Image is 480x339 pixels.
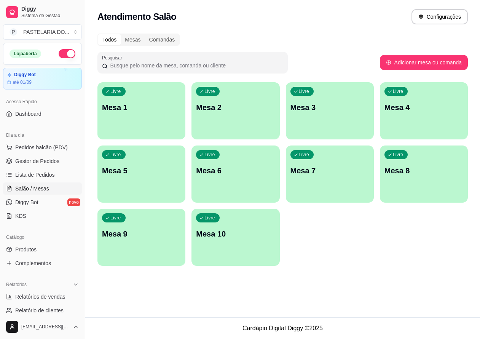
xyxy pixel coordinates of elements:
[102,165,181,176] p: Mesa 5
[3,257,82,269] a: Complementos
[14,72,36,78] article: Diggy Bot
[59,49,75,58] button: Alterar Status
[3,155,82,167] a: Gestor de Pedidos
[299,88,309,94] p: Livre
[108,62,283,69] input: Pesquisar
[393,88,403,94] p: Livre
[286,146,374,203] button: LivreMesa 7
[3,304,82,317] a: Relatório de clientes
[110,152,121,158] p: Livre
[204,152,215,158] p: Livre
[6,281,27,288] span: Relatórios
[98,34,121,45] div: Todos
[10,50,41,58] div: Loja aberta
[286,82,374,139] button: LivreMesa 3
[102,54,125,61] label: Pesquisar
[393,152,403,158] p: Livre
[384,165,463,176] p: Mesa 8
[3,291,82,303] a: Relatórios de vendas
[102,229,181,239] p: Mesa 9
[204,88,215,94] p: Livre
[15,185,49,192] span: Salão / Mesas
[15,157,59,165] span: Gestor de Pedidos
[15,144,68,151] span: Pedidos balcão (PDV)
[3,108,82,120] a: Dashboard
[21,13,79,19] span: Sistema de Gestão
[85,317,480,339] footer: Cardápio Digital Diggy © 2025
[3,24,82,40] button: Select a team
[196,165,275,176] p: Mesa 6
[3,3,82,21] a: DiggySistema de Gestão
[411,9,468,24] button: Configurações
[3,129,82,141] div: Dia a dia
[3,182,82,195] a: Salão / Mesas
[380,146,468,203] button: LivreMesa 8
[110,215,121,221] p: Livre
[15,307,64,314] span: Relatório de clientes
[191,146,279,203] button: LivreMesa 6
[145,34,179,45] div: Comandas
[191,82,279,139] button: LivreMesa 2
[3,210,82,222] a: KDS
[204,215,215,221] p: Livre
[196,229,275,239] p: Mesa 10
[290,165,369,176] p: Mesa 7
[3,231,82,243] div: Catálogo
[3,318,82,336] button: [EMAIL_ADDRESS][DOMAIN_NAME]
[299,152,309,158] p: Livre
[97,209,185,266] button: LivreMesa 9
[15,110,41,118] span: Dashboard
[191,209,279,266] button: LivreMesa 10
[23,28,69,36] div: PASTELARIA DO ...
[290,102,369,113] p: Mesa 3
[15,259,51,267] span: Complementos
[196,102,275,113] p: Mesa 2
[3,196,82,208] a: Diggy Botnovo
[3,169,82,181] a: Lista de Pedidos
[121,34,145,45] div: Mesas
[13,79,32,85] article: até 01/09
[15,198,38,206] span: Diggy Bot
[97,82,185,139] button: LivreMesa 1
[3,141,82,154] button: Pedidos balcão (PDV)
[97,11,176,23] h2: Atendimento Salão
[384,102,463,113] p: Mesa 4
[15,293,65,301] span: Relatórios de vendas
[102,102,181,113] p: Mesa 1
[3,68,82,90] a: Diggy Botaté 01/09
[380,82,468,139] button: LivreMesa 4
[21,324,70,330] span: [EMAIL_ADDRESS][DOMAIN_NAME]
[3,243,82,256] a: Produtos
[15,171,55,179] span: Lista de Pedidos
[15,212,26,220] span: KDS
[3,96,82,108] div: Acesso Rápido
[15,246,37,253] span: Produtos
[380,55,468,70] button: Adicionar mesa ou comanda
[10,28,17,36] span: P
[110,88,121,94] p: Livre
[97,146,185,203] button: LivreMesa 5
[21,6,79,13] span: Diggy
